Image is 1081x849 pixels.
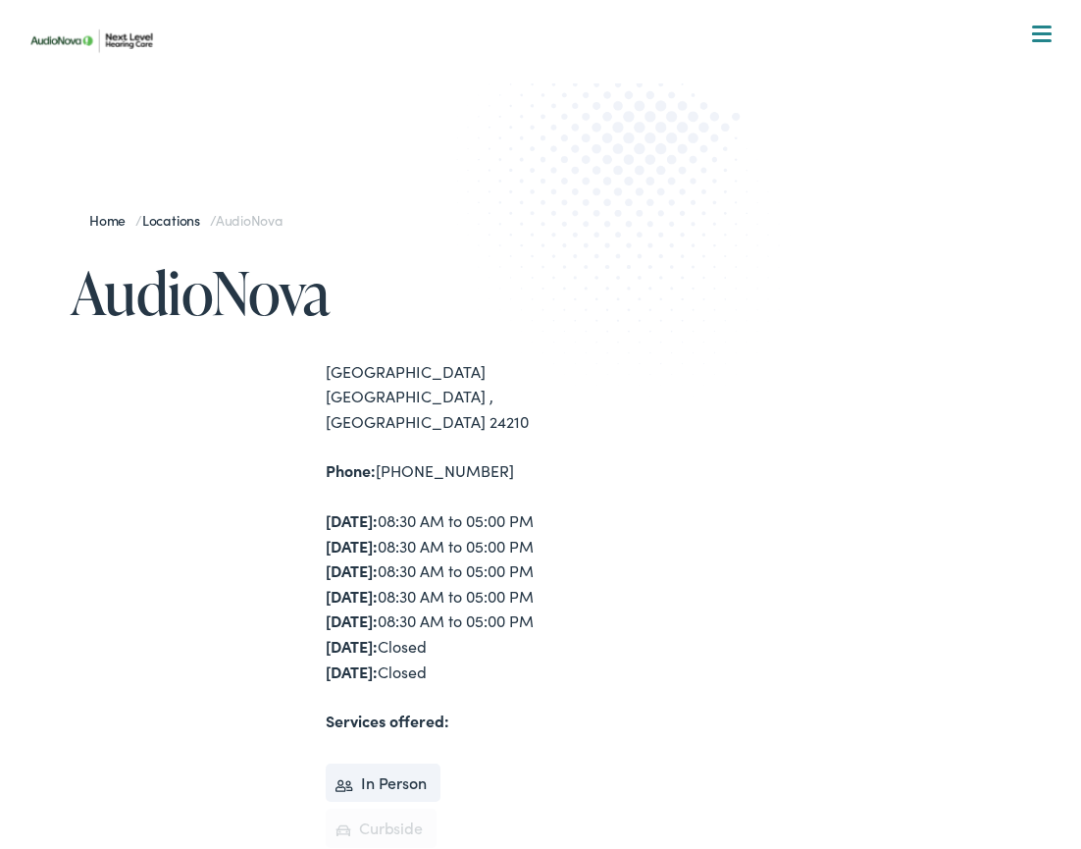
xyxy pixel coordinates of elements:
[326,509,378,531] strong: [DATE]:
[326,359,540,435] div: [GEOGRAPHIC_DATA] [GEOGRAPHIC_DATA] , [GEOGRAPHIC_DATA] 24210
[326,610,378,631] strong: [DATE]:
[326,764,440,803] li: In Person
[326,809,437,848] li: Curbside
[326,585,378,607] strong: [DATE]:
[216,210,283,230] span: AudioNova
[89,210,135,230] a: Home
[326,459,376,481] strong: Phone:
[326,508,540,684] div: 08:30 AM to 05:00 PM 08:30 AM to 05:00 PM 08:30 AM to 05:00 PM 08:30 AM to 05:00 PM 08:30 AM to 0...
[142,210,210,230] a: Locations
[89,210,283,230] span: / /
[326,635,378,657] strong: [DATE]:
[36,79,1059,139] a: What We Offer
[326,535,378,557] strong: [DATE]:
[326,661,378,682] strong: [DATE]:
[326,458,540,484] div: [PHONE_NUMBER]
[326,559,378,581] strong: [DATE]:
[71,260,540,325] h1: AudioNova
[326,710,449,731] strong: Services offered:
